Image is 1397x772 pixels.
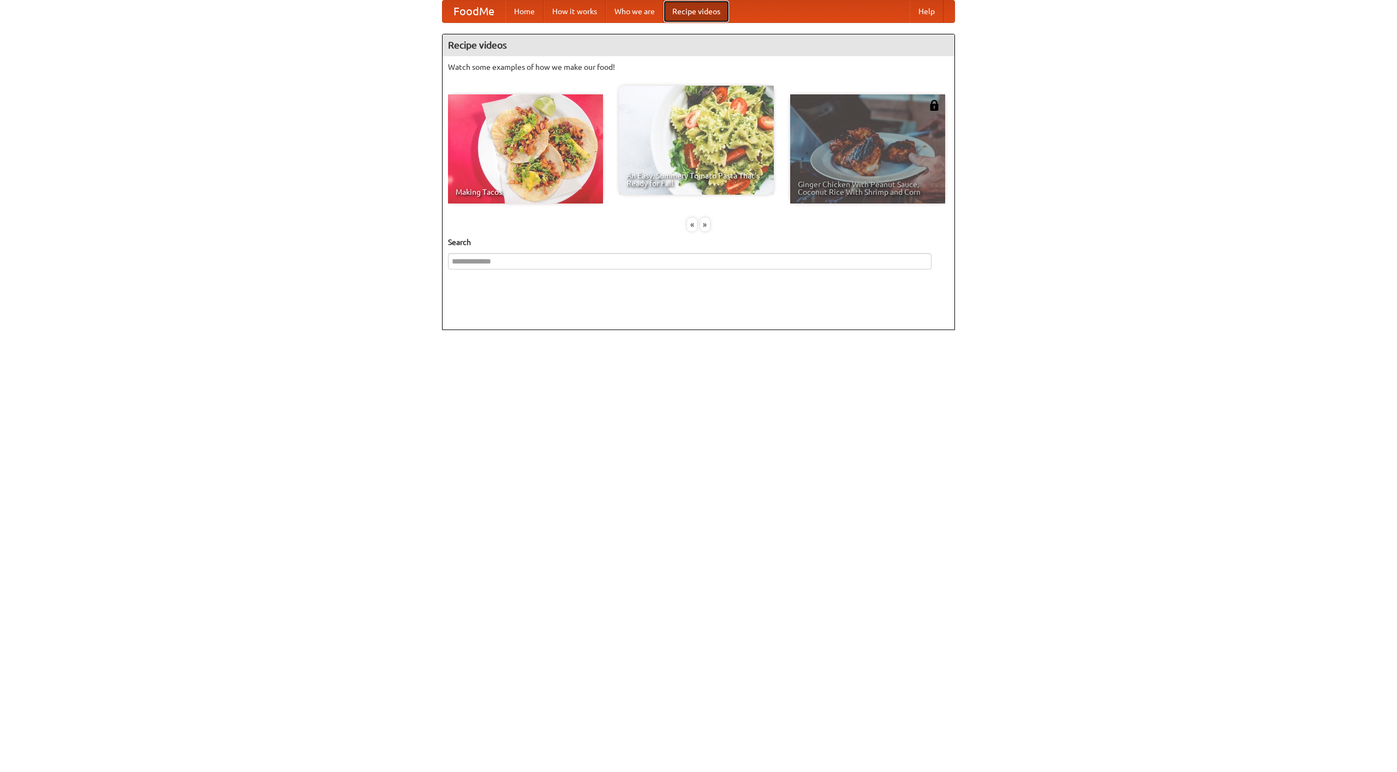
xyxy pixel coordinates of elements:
div: » [700,218,710,231]
a: Recipe videos [664,1,729,22]
p: Watch some examples of how we make our food! [448,62,949,73]
a: An Easy, Summery Tomato Pasta That's Ready for Fall [619,86,774,195]
a: Help [910,1,944,22]
a: FoodMe [443,1,505,22]
a: How it works [544,1,606,22]
span: An Easy, Summery Tomato Pasta That's Ready for Fall [626,172,766,187]
h5: Search [448,237,949,248]
a: Home [505,1,544,22]
div: « [687,218,697,231]
span: Making Tacos [456,188,595,196]
img: 483408.png [929,100,940,111]
h4: Recipe videos [443,34,954,56]
a: Who we are [606,1,664,22]
a: Making Tacos [448,94,603,204]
